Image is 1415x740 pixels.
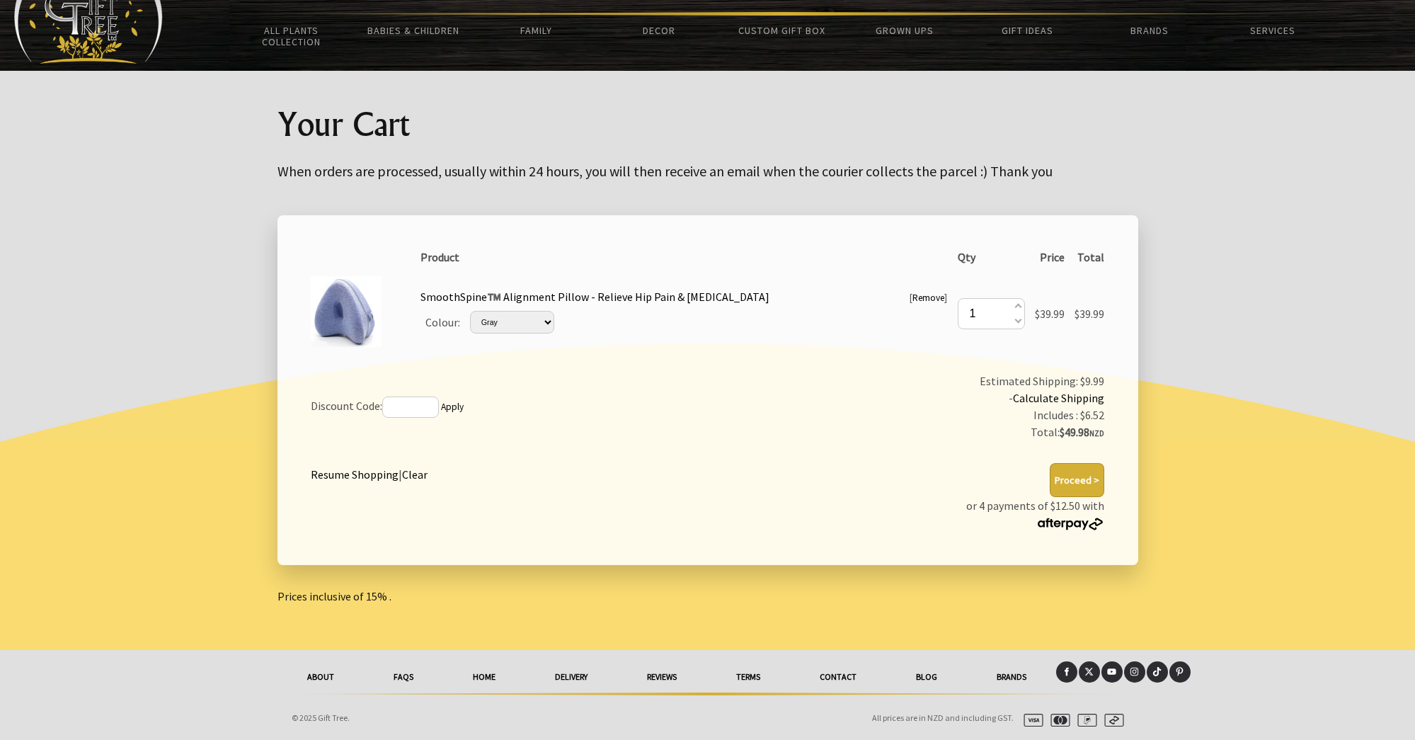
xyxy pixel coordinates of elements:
a: X (Twitter) [1079,661,1100,683]
p: Prices inclusive of 15% . [277,588,1138,605]
a: All Plants Collection [230,16,353,57]
img: Afterpay [1036,518,1104,530]
a: Clear [402,467,428,482]
th: Price [1030,244,1070,271]
a: Calculate Shipping [1013,391,1104,405]
span: © 2025 Gift Tree. [292,712,350,723]
a: reviews [617,661,706,693]
strong: $49.98 [1060,425,1104,439]
a: HOME [443,661,525,693]
big: When orders are processed, usually within 24 hours, you will then receive an email when the couri... [277,162,1053,180]
td: $39.99 [1030,271,1070,355]
th: Total [1070,244,1109,271]
a: About [277,661,364,693]
a: delivery [525,661,617,693]
a: Services [1211,16,1334,45]
div: Total: [751,423,1105,442]
img: paypal.svg [1072,714,1097,727]
a: Brands [967,661,1056,693]
div: Includes : $6.52 [751,406,1105,423]
a: Blog [886,661,967,693]
button: Proceed > [1050,463,1104,497]
img: mastercard.svg [1045,714,1070,727]
a: Grown Ups [843,16,966,45]
span: All prices are in NZD and including GST. [872,712,1014,723]
small: [ ] [910,292,947,304]
a: Family [475,16,597,45]
a: Babies & Children [353,16,475,45]
a: Youtube [1101,661,1123,683]
td: $39.99 [1070,271,1109,355]
h1: Your Cart [277,105,1138,142]
img: visa.svg [1018,714,1043,727]
span: NZD [1089,428,1104,438]
a: Gift Ideas [966,16,1088,45]
a: FAQs [364,661,443,693]
a: Contact [790,661,886,693]
img: afterpay.svg [1099,714,1124,727]
a: Facebook [1056,661,1077,683]
a: Apply [441,401,464,413]
p: or 4 payments of $12.50 with [966,497,1104,531]
a: Tiktok [1147,661,1168,683]
a: SmoothSpine™️ Alignment Pillow - Relieve Hip Pain & [MEDICAL_DATA] [420,290,769,304]
a: Instagram [1124,661,1145,683]
a: Remove [912,292,944,304]
a: Resume Shopping [311,467,399,482]
td: Colour: [420,305,465,338]
th: Product [415,244,952,271]
td: Discount Code: [306,368,746,447]
input: If you have a discount code, enter it here and press 'Apply'. [382,397,439,418]
a: Pinterest [1169,661,1191,683]
a: Decor [597,16,720,45]
a: Brands [1089,16,1211,45]
td: Estimated Shipping: $9.99 - [745,368,1109,447]
a: Custom Gift Box [721,16,843,45]
div: | [311,463,428,483]
a: Terms [706,661,790,693]
th: Qty [952,244,1029,271]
